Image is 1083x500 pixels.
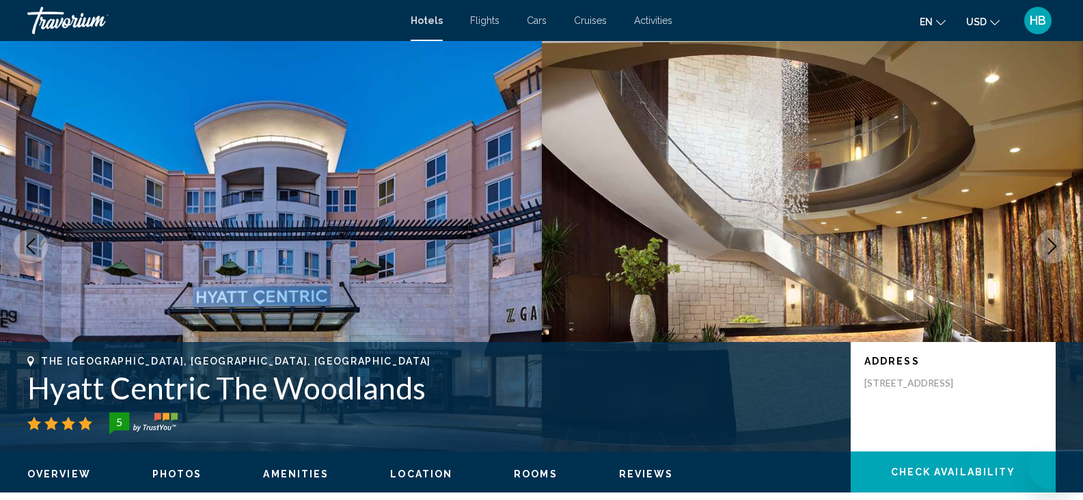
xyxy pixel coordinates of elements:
[891,467,1016,478] span: Check Availability
[27,7,397,34] a: Travorium
[470,15,499,26] a: Flights
[390,468,452,480] button: Location
[920,16,933,27] span: en
[263,469,329,479] span: Amenities
[1020,6,1056,35] button: User Menu
[514,468,558,480] button: Rooms
[920,12,946,31] button: Change language
[152,469,202,479] span: Photos
[390,469,452,479] span: Location
[864,377,974,389] p: [STREET_ADDRESS]
[27,370,837,406] h1: Hyatt Centric The Woodlands
[27,469,91,479] span: Overview
[27,468,91,480] button: Overview
[851,451,1056,492] button: Check Availability
[14,229,48,263] button: Previous image
[966,16,987,27] span: USD
[152,468,202,480] button: Photos
[1035,229,1069,263] button: Next image
[1030,14,1046,27] span: HB
[514,469,558,479] span: Rooms
[411,15,443,26] a: Hotels
[105,414,133,430] div: 5
[41,356,431,367] span: The [GEOGRAPHIC_DATA], [GEOGRAPHIC_DATA], [GEOGRAPHIC_DATA]
[1028,445,1072,489] iframe: Button to launch messaging window
[619,468,674,480] button: Reviews
[619,469,674,479] span: Reviews
[864,356,1042,367] p: Address
[634,15,672,26] a: Activities
[574,15,607,26] a: Cruises
[966,12,1000,31] button: Change currency
[263,468,329,480] button: Amenities
[527,15,547,26] a: Cars
[109,412,178,434] img: trustyou-badge-hor.svg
